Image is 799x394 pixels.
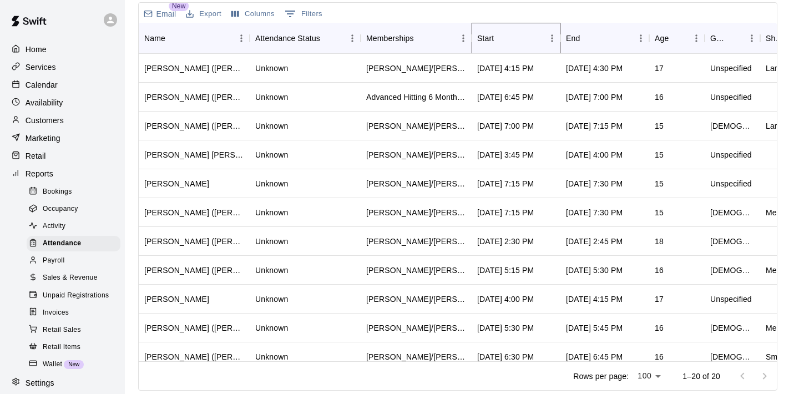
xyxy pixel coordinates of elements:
button: Show filters [282,5,325,23]
div: Unknown [255,236,288,247]
a: Occupancy [27,200,125,218]
span: Wallet [43,359,62,370]
div: Victor Prignano (Karen Prignano) [144,351,244,362]
div: Sep 16, 2025 at 5:30 PM [566,265,623,276]
div: Todd/Brad - 6 Month Membership - 2x per week [366,207,466,218]
a: Customers [9,112,116,129]
div: Thomas O’Connor (Christina O’Connor) [144,207,244,218]
a: Sales & Revenue [27,270,125,287]
div: Large [766,120,786,132]
button: Export [183,6,224,23]
a: Marketing [9,130,116,147]
div: Sep 16, 2025 at 5:30 PM [477,322,534,334]
div: Unknown [255,178,288,189]
div: Unspecified [710,294,752,305]
a: Calendar [9,77,116,93]
div: Start [472,23,560,54]
div: 15 [655,149,664,160]
div: Memberships [366,23,414,54]
p: Rows per page: [573,371,629,382]
div: Unspecified [710,178,752,189]
div: Sep 16, 2025 at 2:30 PM [477,236,534,247]
div: Sep 16, 2025 at 7:30 PM [566,178,623,189]
div: Tom/Mike - Full Year Member Unlimited [366,149,466,160]
div: Jameson Stell [144,294,209,305]
button: Menu [455,30,472,47]
div: Male [710,265,755,276]
div: Todd/Brad - 6 Month Membership - 2x per week, Tom/Mike - 6 Month Membership - 2x per week [366,178,466,189]
div: Evan Nilsen (Bob Nilsen) [144,92,244,103]
div: 16 [655,265,664,276]
div: Male [710,351,755,362]
a: Retail Sales [27,321,125,339]
span: Retail Items [43,342,80,353]
p: Calendar [26,79,58,90]
p: Customers [26,115,64,126]
div: 18 [655,236,664,247]
a: Settings [9,375,116,391]
div: 16 [655,322,664,334]
button: Menu [633,30,649,47]
p: 1–20 of 20 [682,371,720,382]
div: Daniel Lipsky (Sean Lipsky) [144,322,244,334]
p: Email [156,8,176,19]
div: Peyton Keller (Jason Keller) [144,63,244,74]
div: Sep 16, 2025 at 4:00 PM [566,149,623,160]
div: Name [144,23,165,54]
div: Activity [27,219,120,234]
div: Javier Bonfante (Julissa Bonfante) [144,265,244,276]
div: Unspecified [710,149,752,160]
p: Marketing [26,133,60,144]
div: Medium [766,265,794,276]
button: Menu [544,30,560,47]
div: Gender [705,23,760,54]
button: Sort [728,31,744,46]
div: WalletNew [27,357,120,372]
p: Home [26,44,47,55]
a: Reports [9,165,116,182]
div: Sep 16, 2025 at 6:45 PM [566,351,623,362]
div: Sep 16, 2025 at 2:45 PM [566,236,623,247]
div: Occupancy [27,201,120,217]
div: Sep 16, 2025 at 4:00 PM [477,294,534,305]
div: Retail Items [27,340,120,355]
div: Sep 16, 2025 at 5:15 PM [477,265,534,276]
a: Activity [27,218,125,235]
div: Male [710,236,755,247]
button: Select columns [229,6,277,23]
span: Attendance [43,238,81,249]
div: Male [710,207,755,218]
div: 17 [655,63,664,74]
div: Sales & Revenue [27,270,120,286]
div: Unspecified [710,92,752,103]
button: Sort [320,31,336,46]
div: Age [655,23,669,54]
div: Attendance Status [250,23,361,54]
div: 16 [655,92,664,103]
div: 17 [655,294,664,305]
div: Sep 16, 2025 at 4:15 PM [566,294,623,305]
div: Sep 16, 2025 at 7:15 PM [477,207,534,218]
div: Male [710,120,755,132]
div: End [566,23,580,54]
div: Age [649,23,705,54]
div: Invoices [27,305,120,321]
button: Sort [580,31,595,46]
div: Retail Sales [27,322,120,338]
div: Sep 16, 2025 at 5:45 PM [566,322,623,334]
p: Services [26,62,56,73]
a: Retail Items [27,339,125,356]
div: Sep 16, 2025 at 6:30 PM [477,351,534,362]
span: Invoices [43,307,69,319]
div: Sep 16, 2025 at 4:30 PM [566,63,623,74]
div: Medium [766,207,794,218]
div: Unknown [255,120,288,132]
button: Sort [494,31,509,46]
div: Advanced Hitting 6 Months , Todd/Brad - Full Year Member Unlimited [366,92,466,103]
span: Payroll [43,255,64,266]
span: Bookings [43,186,72,198]
span: New [169,1,189,11]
